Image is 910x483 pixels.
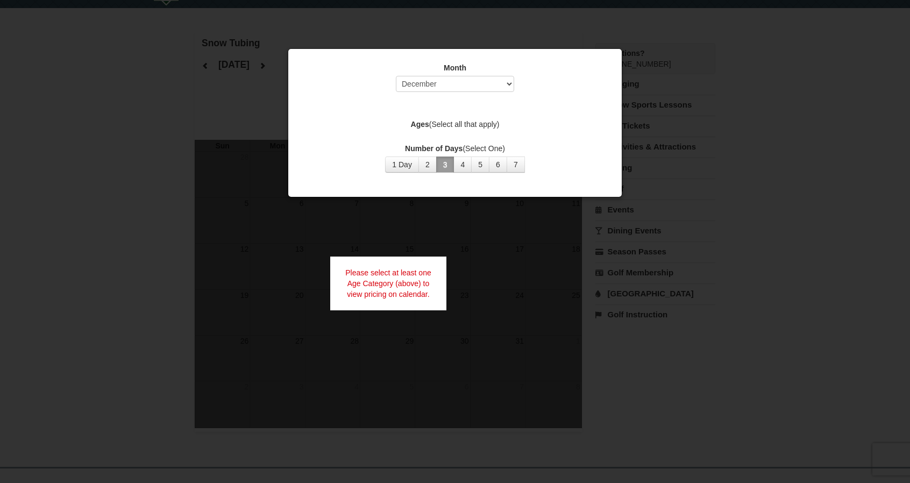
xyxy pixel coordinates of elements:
[453,157,472,173] button: 4
[471,157,489,173] button: 5
[411,120,429,129] strong: Ages
[330,257,446,310] div: Please select at least one Age Category (above) to view pricing on calendar.
[405,144,463,153] strong: Number of Days
[385,157,419,173] button: 1 Day
[436,157,454,173] button: 3
[444,63,466,72] strong: Month
[302,119,608,130] label: (Select all that apply)
[507,157,525,173] button: 7
[489,157,507,173] button: 6
[302,143,608,154] label: (Select One)
[418,157,437,173] button: 2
